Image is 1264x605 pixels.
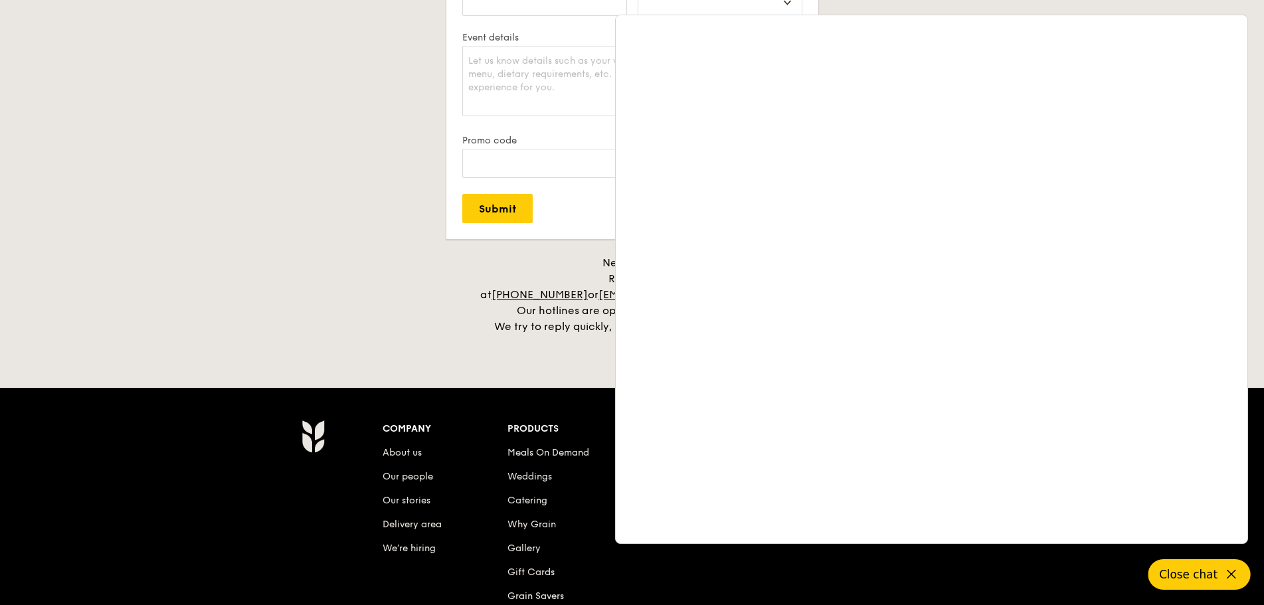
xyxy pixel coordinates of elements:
[507,519,556,530] a: Why Grain
[507,590,564,602] a: Grain Savers
[383,471,433,482] a: Our people
[462,135,802,146] label: Promo code
[383,519,442,530] a: Delivery area
[507,471,552,482] a: Weddings
[1148,559,1251,590] button: Close chat
[462,32,802,43] label: Event details
[302,420,325,453] img: AYc88T3wAAAABJRU5ErkJggg==
[466,255,798,335] div: Need help? Reach us at or . Our hotlines are open We try to reply quickly, usually within the
[462,194,533,223] input: Submit
[507,495,547,506] a: Catering
[462,46,802,116] textarea: Let us know details such as your venue address, event time, preferred menu, dietary requirements,...
[507,420,633,438] div: Products
[383,420,508,438] div: Company
[383,543,436,554] a: We’re hiring
[383,447,422,458] a: About us
[507,543,541,554] a: Gallery
[1159,568,1218,581] span: Close chat
[507,447,589,458] a: Meals On Demand
[507,566,555,578] a: Gift Cards
[492,288,588,301] a: [PHONE_NUMBER]
[383,495,430,506] a: Our stories
[598,288,781,301] a: [EMAIL_ADDRESS][DOMAIN_NAME]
